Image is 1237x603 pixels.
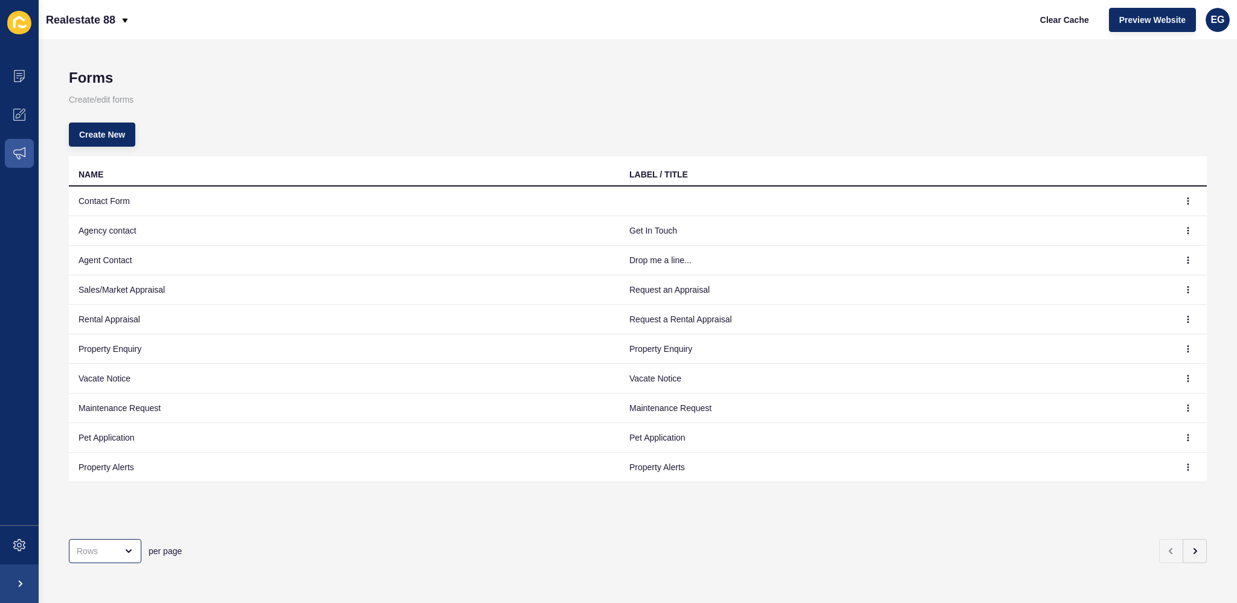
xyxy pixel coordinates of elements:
td: Property Alerts [69,453,620,482]
p: Create/edit forms [69,86,1207,113]
td: Agency contact [69,216,620,246]
div: NAME [79,168,103,180]
td: Property Enquiry [69,334,620,364]
span: Create New [79,129,125,141]
span: Clear Cache [1040,14,1089,26]
td: Property Alerts [620,453,1171,482]
div: LABEL / TITLE [629,168,688,180]
button: Clear Cache [1030,8,1099,32]
td: Agent Contact [69,246,620,275]
button: Create New [69,123,135,147]
h1: Forms [69,69,1207,86]
button: Preview Website [1109,8,1196,32]
td: Rental Appraisal [69,305,620,334]
td: Pet Application [620,423,1171,453]
td: Request a Rental Appraisal [620,305,1171,334]
td: Property Enquiry [620,334,1171,364]
p: Realestate 88 [46,5,115,35]
td: Drop me a line... [620,246,1171,275]
span: per page [149,545,182,557]
span: EG [1210,14,1224,26]
div: open menu [69,539,141,563]
td: Get In Touch [620,216,1171,246]
td: Sales/Market Appraisal [69,275,620,305]
span: Preview Website [1119,14,1186,26]
td: Vacate Notice [620,364,1171,394]
td: Request an Appraisal [620,275,1171,305]
td: Contact Form [69,187,620,216]
td: Pet Application [69,423,620,453]
td: Maintenance Request [69,394,620,423]
td: Maintenance Request [620,394,1171,423]
td: Vacate Notice [69,364,620,394]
